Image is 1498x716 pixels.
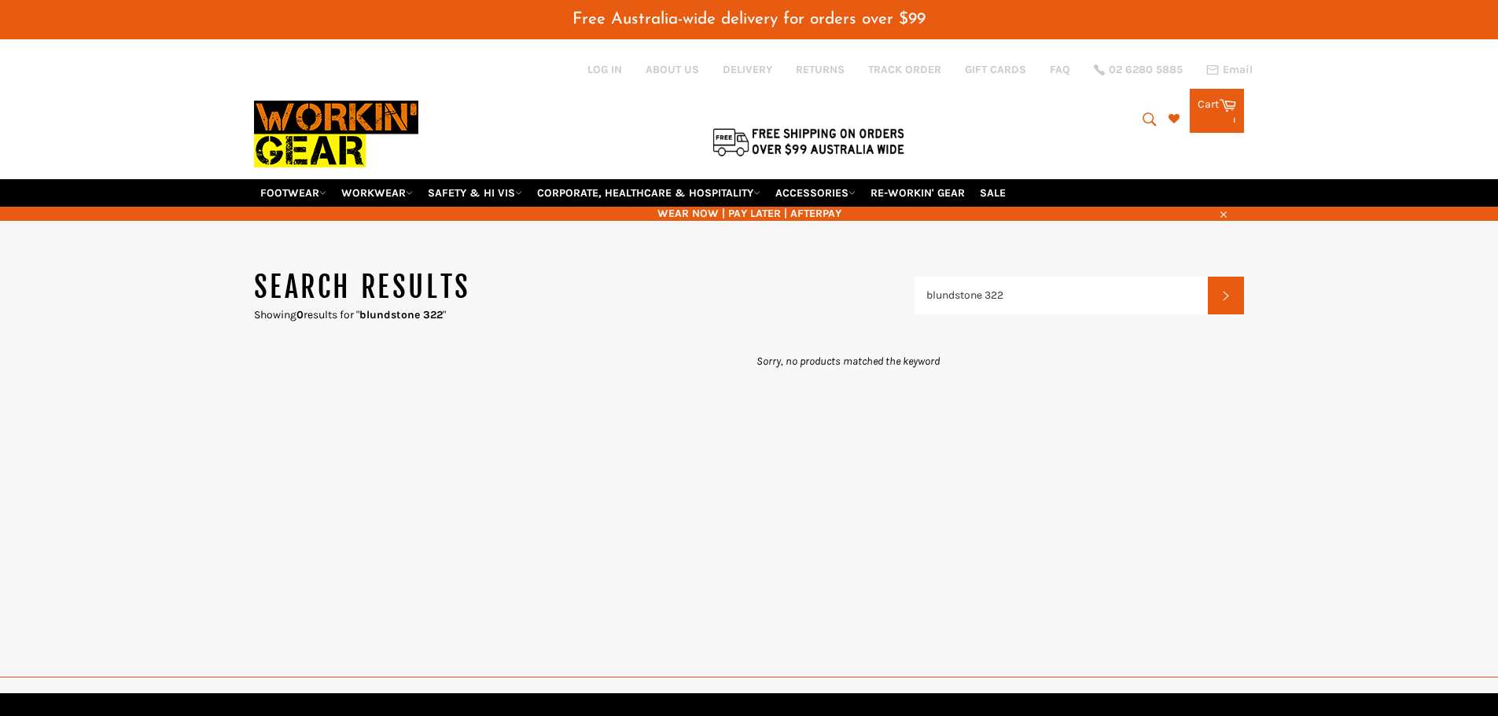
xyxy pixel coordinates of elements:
span: Free Australia-wide delivery for orders over $99 [572,11,926,28]
a: ACCESSORIES [769,179,862,207]
em: Sorry, no products matched the keyword [756,354,940,368]
a: Log in [587,63,622,76]
img: Workin Gear leaders in Workwear, Safety Boots, PPE, Uniforms. Australia's No.1 in Workwear [254,90,418,178]
strong: blundstone 322 [359,308,443,321]
a: DELIVERY [723,62,772,77]
a: RETURNS [796,62,845,77]
a: CORPORATE, HEALTHCARE & HOSPITALITY [531,179,767,207]
strong: 0 [296,308,304,321]
span: WEAR NOW | PAY LATER | AFTERPAY [254,206,1245,221]
a: FOOTWEAR [254,179,333,207]
span: 02 6280 5885 [1109,64,1183,75]
img: Flat $9.95 shipping Australia wide [710,125,907,158]
a: SAFETY & HI VIS [421,179,528,207]
input: Search [915,277,1209,314]
a: GIFT CARDS [965,62,1026,77]
h1: Search results [254,268,915,307]
a: ABOUT US [646,62,699,77]
a: Cart 1 [1190,89,1244,133]
a: Email [1206,64,1253,76]
a: WORKWEAR [335,179,419,207]
a: FAQ [1050,62,1070,77]
p: Showing results for " " [254,307,915,322]
a: TRACK ORDER [868,62,941,77]
a: 02 6280 5885 [1094,64,1183,75]
span: Email [1223,64,1253,75]
a: RE-WORKIN' GEAR [864,179,971,207]
span: 1 [1232,112,1236,126]
a: SALE [974,179,1012,207]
